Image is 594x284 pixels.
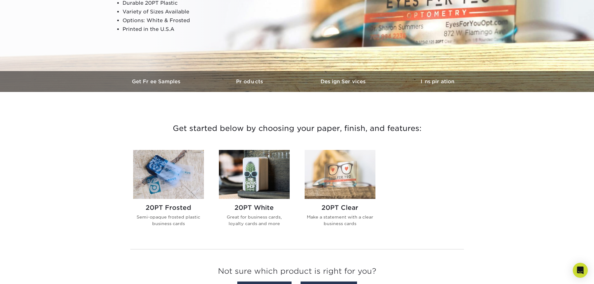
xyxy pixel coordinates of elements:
[110,71,204,92] a: Get Free Samples
[123,16,273,25] li: Options: White & Frosted
[133,214,204,227] p: Semi-opaque frosted plastic business cards
[133,204,204,211] h2: 20PT Frosted
[130,262,464,283] h3: Not sure which product is right for you?
[391,71,484,92] a: Inspiration
[219,214,290,227] p: Great for business cards, loyalty cards and more
[219,204,290,211] h2: 20PT White
[573,263,588,278] div: Open Intercom Messenger
[115,114,480,142] h3: Get started below by choosing your paper, finish, and features:
[391,79,484,84] h3: Inspiration
[133,150,204,237] a: 20PT Frosted Plastic Cards 20PT Frosted Semi-opaque frosted plastic business cards
[305,150,375,237] a: 20PT Clear Plastic Cards 20PT Clear Make a statement with a clear business cards
[305,150,375,199] img: 20PT Clear Plastic Cards
[219,150,290,199] img: 20PT White Plastic Cards
[133,150,204,199] img: 20PT Frosted Plastic Cards
[297,71,391,92] a: Design Services
[305,204,375,211] h2: 20PT Clear
[123,7,273,16] li: Variety of Sizes Available
[297,79,391,84] h3: Design Services
[219,150,290,237] a: 20PT White Plastic Cards 20PT White Great for business cards, loyalty cards and more
[110,79,204,84] h3: Get Free Samples
[123,25,273,34] li: Printed in the U.S.A
[305,214,375,227] p: Make a statement with a clear business cards
[204,71,297,92] a: Products
[204,79,297,84] h3: Products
